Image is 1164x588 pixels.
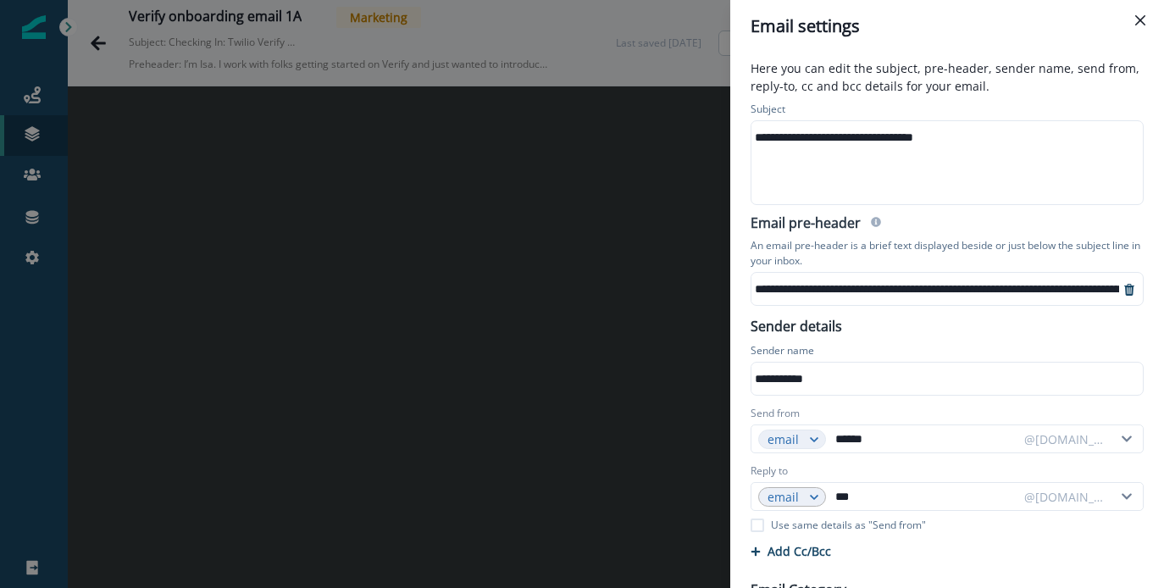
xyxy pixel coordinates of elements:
div: email [768,430,801,448]
p: Sender details [740,313,852,336]
p: Use same details as "Send from" [771,518,926,533]
div: Email settings [751,14,1144,39]
label: Send from [751,406,800,421]
p: Here you can edit the subject, pre-header, sender name, send from, reply-to, cc and bcc details f... [740,59,1154,98]
p: An email pre-header is a brief text displayed beside or just below the subject line in your inbox. [751,235,1144,272]
div: @[DOMAIN_NAME] [1024,430,1106,448]
button: Close [1127,7,1154,34]
label: Reply to [751,463,788,479]
p: Sender name [751,343,814,362]
div: email [768,488,801,506]
h2: Email pre-header [751,215,861,235]
svg: remove-preheader [1122,283,1136,297]
p: Subject [751,102,785,120]
div: @[DOMAIN_NAME] [1024,488,1106,506]
button: Add Cc/Bcc [751,543,831,559]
